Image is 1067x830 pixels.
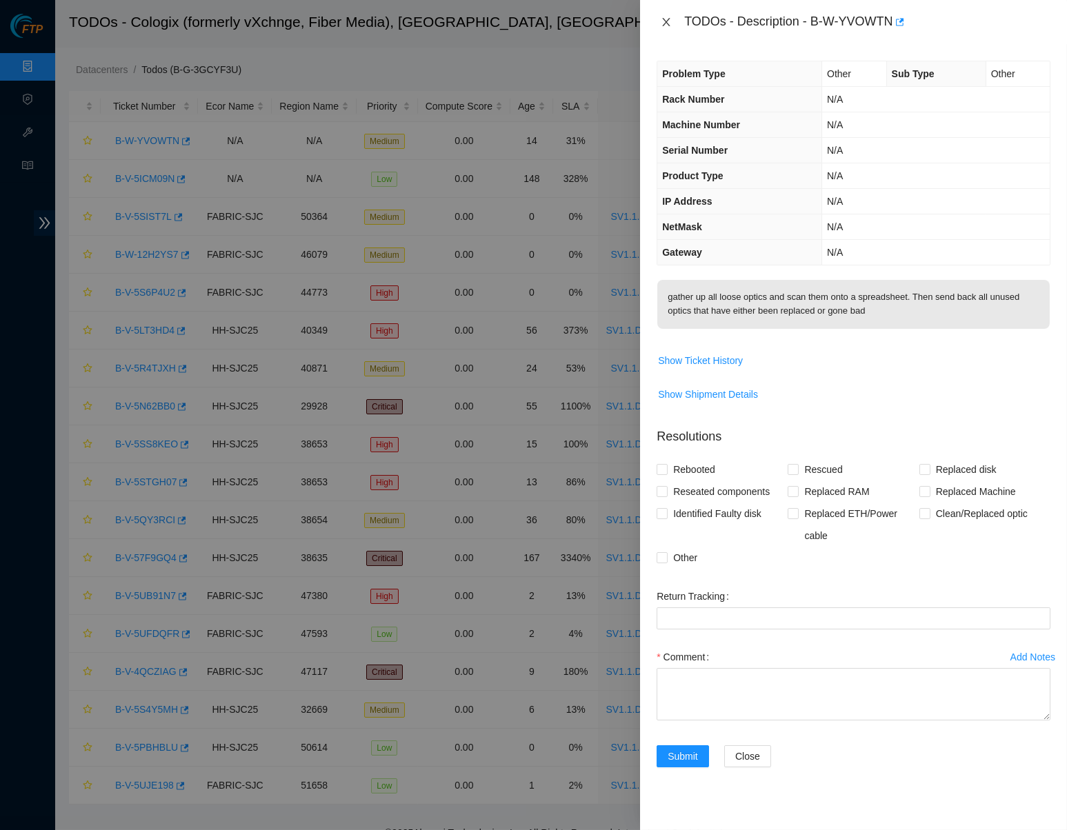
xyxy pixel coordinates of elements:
[657,745,709,767] button: Submit
[657,646,715,668] label: Comment
[827,94,843,105] span: N/A
[657,607,1050,629] input: Return Tracking
[668,749,698,764] span: Submit
[799,503,919,547] span: Replaced ETH/Power cable
[668,458,721,480] span: Rebooted
[930,480,1021,503] span: Replaced Machine
[827,119,843,130] span: N/A
[661,17,672,28] span: close
[657,16,676,29] button: Close
[735,749,760,764] span: Close
[662,196,712,207] span: IP Address
[657,416,1050,446] p: Resolutions
[892,68,935,79] span: Sub Type
[657,280,1050,329] p: gather up all loose optics and scan them onto a spreadsheet. Then send back all unused optics tha...
[657,585,735,607] label: Return Tracking
[662,221,702,232] span: NetMask
[657,668,1050,720] textarea: Comment
[827,196,843,207] span: N/A
[662,145,728,156] span: Serial Number
[668,480,775,503] span: Reseated components
[662,68,726,79] span: Problem Type
[657,383,759,405] button: Show Shipment Details
[827,68,851,79] span: Other
[1010,646,1056,668] button: Add Notes
[668,547,703,569] span: Other
[662,94,724,105] span: Rack Number
[724,745,771,767] button: Close
[662,119,740,130] span: Machine Number
[658,353,743,368] span: Show Ticket History
[827,221,843,232] span: N/A
[662,247,702,258] span: Gateway
[684,11,1050,33] div: TODOs - Description - B-W-YVOWTN
[930,458,1002,480] span: Replaced disk
[658,387,758,402] span: Show Shipment Details
[662,170,723,181] span: Product Type
[827,170,843,181] span: N/A
[799,458,848,480] span: Rescued
[1010,652,1055,662] div: Add Notes
[827,145,843,156] span: N/A
[827,247,843,258] span: N/A
[991,68,1015,79] span: Other
[657,350,744,372] button: Show Ticket History
[668,503,767,525] span: Identified Faulty disk
[799,480,875,503] span: Replaced RAM
[930,503,1033,525] span: Clean/Replaced optic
